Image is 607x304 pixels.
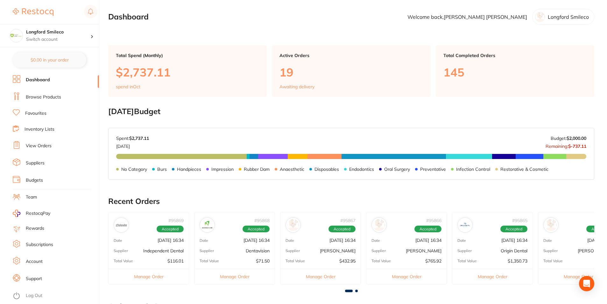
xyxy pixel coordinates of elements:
[108,12,149,21] h2: Dashboard
[109,269,189,284] button: Manage Order
[211,167,234,172] p: Impression
[407,14,527,20] p: Welcome back, [PERSON_NAME] [PERSON_NAME]
[26,29,90,35] h4: Longford Smileco
[443,66,587,79] p: 145
[456,167,490,172] p: Infection Control
[10,29,23,42] img: Longford Smileco
[546,141,586,149] p: Remaining:
[340,218,356,223] p: # 95867
[500,167,548,172] p: Restorative & Cosmetic
[286,259,305,263] p: Total Value
[143,248,184,253] p: Independent Dental
[443,53,587,58] p: Total Completed Orders
[26,194,37,200] a: Team
[329,238,356,243] p: [DATE] 16:34
[26,36,90,43] p: Switch account
[286,249,300,253] p: Supplier
[13,210,20,217] img: RestocqPay
[286,238,294,243] p: Date
[279,66,423,79] p: 19
[26,276,42,282] a: Support
[349,167,374,172] p: Endodontics
[13,52,86,68] button: $0.00 in your order
[168,218,184,223] p: # 95869
[328,226,356,233] span: Accepted
[280,167,304,172] p: Anaesthetic
[501,248,527,253] p: Origin Dental
[108,197,594,206] h2: Recent Orders
[415,238,441,243] p: [DATE] 16:34
[548,14,589,20] p: Longford Smileco
[243,226,270,233] span: Accepted
[280,269,361,284] button: Manage Order
[279,84,314,89] p: Awaiting delivery
[26,94,61,100] a: Browse Products
[457,249,472,253] p: Supplier
[25,126,54,133] a: Inventory Lists
[115,219,127,231] img: Independent Dental
[158,238,184,243] p: [DATE] 16:34
[508,258,527,264] p: $1,350.73
[543,259,563,263] p: Total Value
[279,53,423,58] p: Active Orders
[167,258,184,264] p: $116.01
[114,259,133,263] p: Total Value
[551,136,586,141] p: Budget:
[457,238,466,243] p: Date
[116,136,149,141] p: Spent:
[108,45,267,97] a: Total Spend (Monthly)$2,737.11spend inOct
[26,225,44,232] a: Rewards
[425,258,441,264] p: $765.92
[567,135,586,141] strong: $2,000.00
[320,248,356,253] p: [PERSON_NAME]
[459,219,471,231] img: Origin Dental
[436,45,594,97] a: Total Completed Orders145
[568,143,586,149] strong: $-737.11
[500,226,527,233] span: Accepted
[545,219,557,231] img: Adam Dental
[339,258,356,264] p: $432.95
[200,259,219,263] p: Total Value
[366,269,447,284] button: Manage Order
[406,248,441,253] p: [PERSON_NAME]
[114,238,122,243] p: Date
[256,258,270,264] p: $71.50
[371,259,391,263] p: Total Value
[26,242,53,248] a: Subscriptions
[26,143,52,149] a: View Orders
[457,259,477,263] p: Total Value
[426,218,441,223] p: # 95866
[26,210,50,217] span: RestocqPay
[414,226,441,233] span: Accepted
[26,160,45,166] a: Suppliers
[13,210,50,217] a: RestocqPay
[26,293,42,299] a: Log Out
[579,276,594,291] div: Open Intercom Messenger
[244,167,270,172] p: Rubber Dam
[200,238,208,243] p: Date
[157,226,184,233] span: Accepted
[543,249,558,253] p: Supplier
[177,167,201,172] p: Handpieces
[13,5,53,19] a: Restocq Logo
[371,249,386,253] p: Supplier
[501,238,527,243] p: [DATE] 16:34
[116,53,259,58] p: Total Spend (Monthly)
[26,258,43,265] a: Account
[314,167,339,172] p: Disposables
[371,238,380,243] p: Date
[121,167,147,172] p: No Category
[201,219,213,231] img: Dentavision
[116,84,140,89] p: spend in Oct
[272,45,430,97] a: Active Orders19Awaiting delivery
[157,167,167,172] p: Burs
[194,269,275,284] button: Manage Order
[512,218,527,223] p: # 95865
[373,219,385,231] img: Henry Schein Halas
[26,77,50,83] a: Dashboard
[25,110,46,117] a: Favourites
[246,248,270,253] p: Dentavision
[244,238,270,243] p: [DATE] 16:34
[116,141,149,149] p: [DATE]
[114,249,128,253] p: Supplier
